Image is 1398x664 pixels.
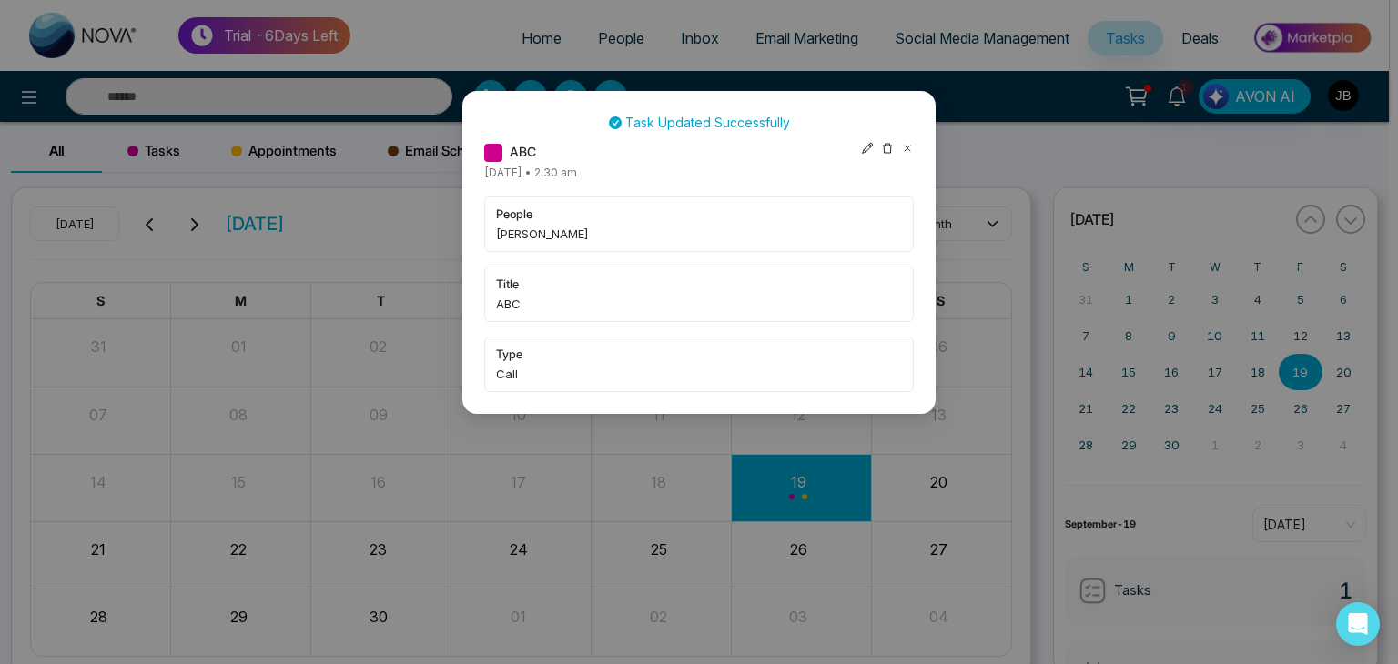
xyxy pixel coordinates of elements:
div: Task Updated Successfully [484,113,914,142]
span: [PERSON_NAME] [496,225,902,243]
div: Open Intercom Messenger [1336,602,1380,646]
span: title [496,275,902,293]
span: type [496,345,902,363]
span: people [496,205,902,223]
span: ABC [510,142,536,162]
span: ABC [496,295,902,313]
span: Call [496,365,902,383]
span: [DATE] • 2:30 am [484,166,577,179]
